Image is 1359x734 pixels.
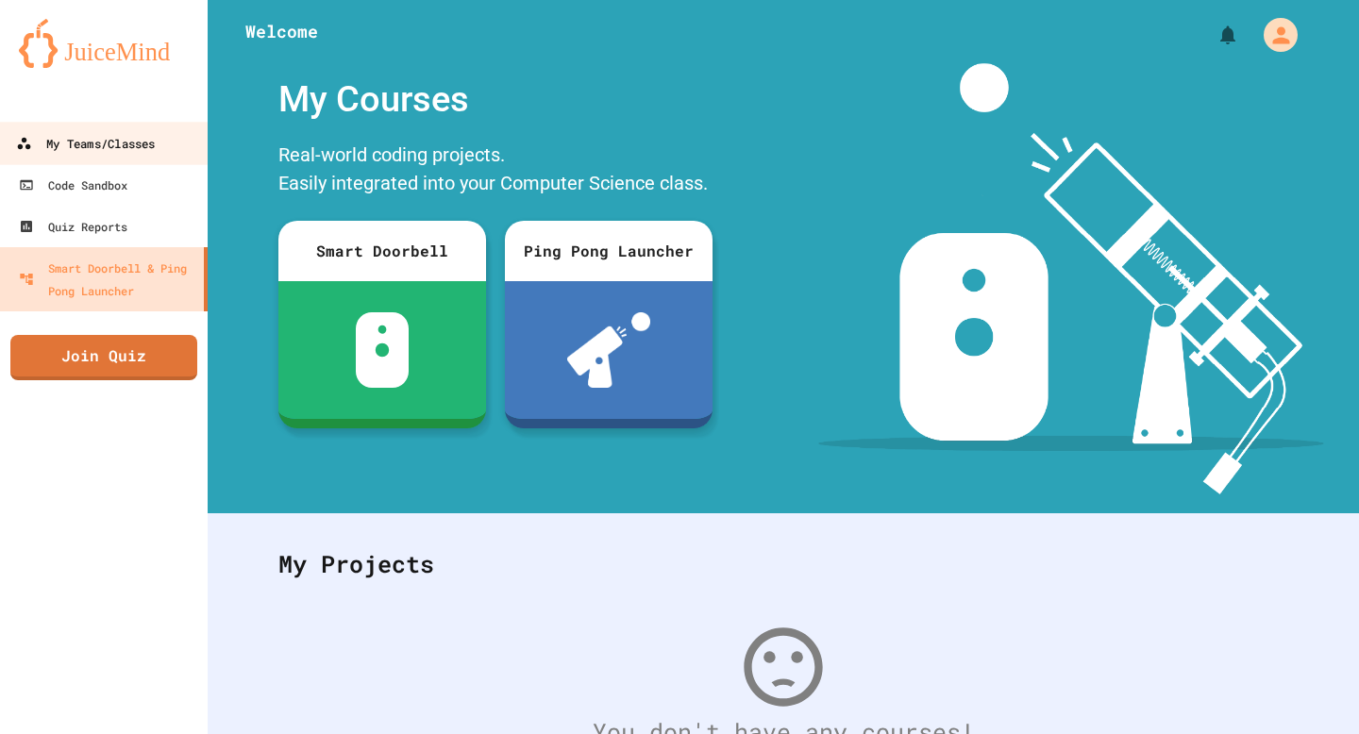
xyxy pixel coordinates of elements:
[19,257,196,302] div: Smart Doorbell & Ping Pong Launcher
[16,132,155,156] div: My Teams/Classes
[269,63,722,136] div: My Courses
[19,19,189,68] img: logo-orange.svg
[269,136,722,207] div: Real-world coding projects. Easily integrated into your Computer Science class.
[19,215,127,238] div: Quiz Reports
[356,312,410,388] img: sdb-white.svg
[505,221,713,281] div: Ping Pong Launcher
[278,221,486,281] div: Smart Doorbell
[10,335,197,380] a: Join Quiz
[1244,13,1302,57] div: My Account
[19,174,127,196] div: Code Sandbox
[260,527,1307,601] div: My Projects
[1182,19,1244,51] div: My Notifications
[818,63,1324,494] img: banner-image-my-projects.png
[567,312,651,388] img: ppl-with-ball.png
